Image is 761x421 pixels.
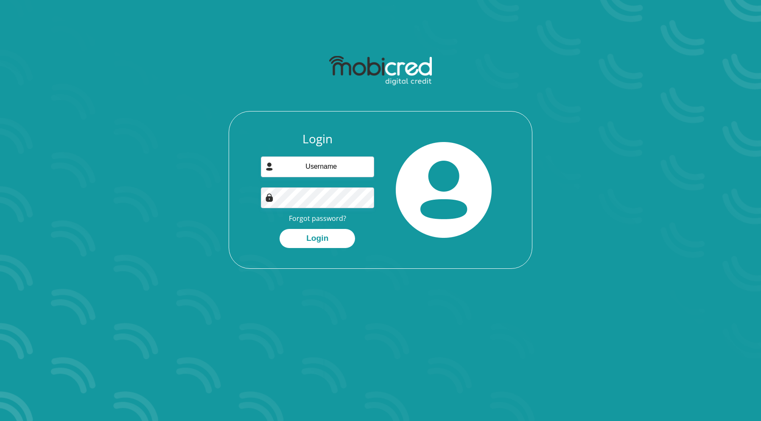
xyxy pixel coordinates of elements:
img: Image [265,193,274,202]
img: user-icon image [265,162,274,171]
img: mobicred logo [329,56,431,86]
h3: Login [261,132,375,146]
button: Login [280,229,355,248]
a: Forgot password? [289,214,346,223]
input: Username [261,156,375,177]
